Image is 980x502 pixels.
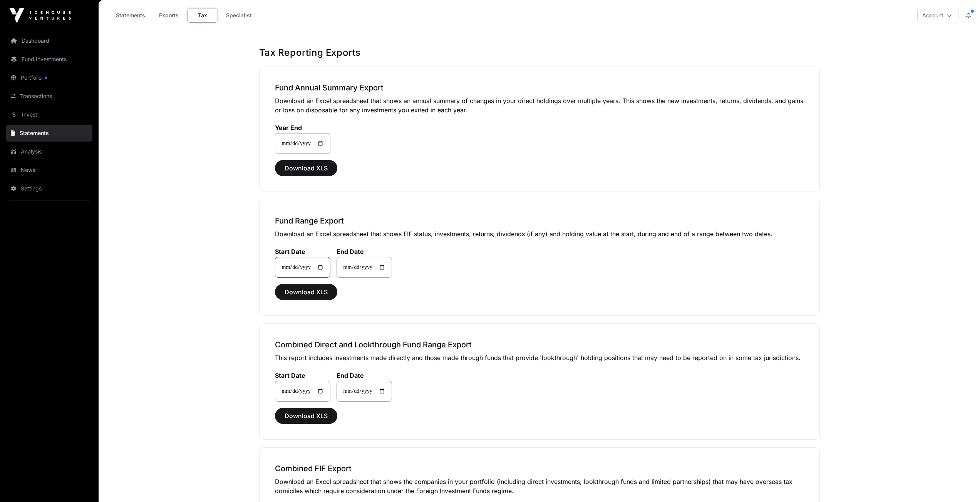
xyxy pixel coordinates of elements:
[275,408,337,424] button: Download XLS
[275,82,804,93] h3: Fund Annual Summary Export
[6,125,92,142] a: Statements
[275,248,330,255] label: Start Date
[221,8,257,23] a: Specialist
[275,229,804,238] p: Download an Excel spreadsheet that shows FIF status, investments, returns, dividends (if any) and...
[917,8,958,23] button: Account
[259,47,820,59] h1: Tax Reporting Exports
[285,287,328,297] span: Download XLS
[6,162,92,178] a: News
[9,8,71,23] img: Icehouse Ventures Logo
[275,215,804,226] h3: Fund Range Export
[6,180,92,197] a: Settings
[111,8,150,23] a: Statements
[941,465,980,502] iframe: Chat Widget
[275,372,330,379] label: Start Date
[275,160,337,176] button: Download XLS
[6,106,92,123] a: Invest
[275,96,804,115] p: Download an Excel spreadsheet that shows an annual summary of changes in your direct holdings ove...
[337,372,392,379] label: End Date
[6,51,92,68] a: Fund Investments
[6,32,92,49] a: Dashboard
[275,124,330,132] label: Year End
[6,69,92,86] a: Portfolio
[337,248,392,255] label: End Date
[275,353,804,362] p: This report includes investments made directly and those made through funds that provide 'lookthr...
[275,463,804,474] h3: Combined FIF Export
[275,477,804,495] p: Download an Excel spreadsheet that shows the companies in your portfolio (including direct invest...
[6,88,92,105] a: Transactions
[275,339,804,350] h3: Combined Direct and Lookthrough Fund Range Export
[6,143,92,160] a: Analysis
[187,8,218,23] a: Tax
[153,8,184,23] a: Exports
[285,163,328,173] span: Download XLS
[275,284,337,300] button: Download XLS
[285,411,328,420] span: Download XLS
